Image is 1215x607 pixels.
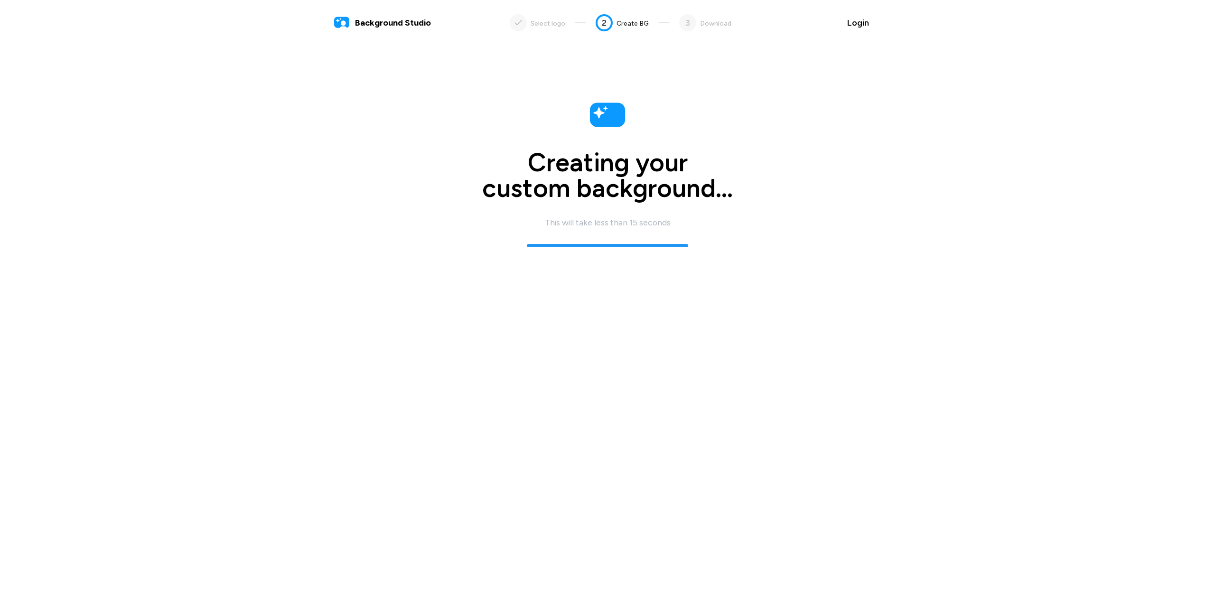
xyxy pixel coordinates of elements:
[437,150,778,201] h1: Creating your custom background...
[835,11,881,34] button: Login
[700,19,731,28] span: Download
[355,17,431,29] span: Background Studio
[334,15,349,30] img: logo
[545,216,671,229] div: This will take less than 15 seconds
[334,15,431,30] a: Background Studio
[588,95,627,135] img: logo
[685,17,690,29] span: 3
[531,19,565,28] span: Select logo
[617,19,649,28] span: Create BG
[847,17,869,29] span: Login
[602,17,607,29] span: 2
